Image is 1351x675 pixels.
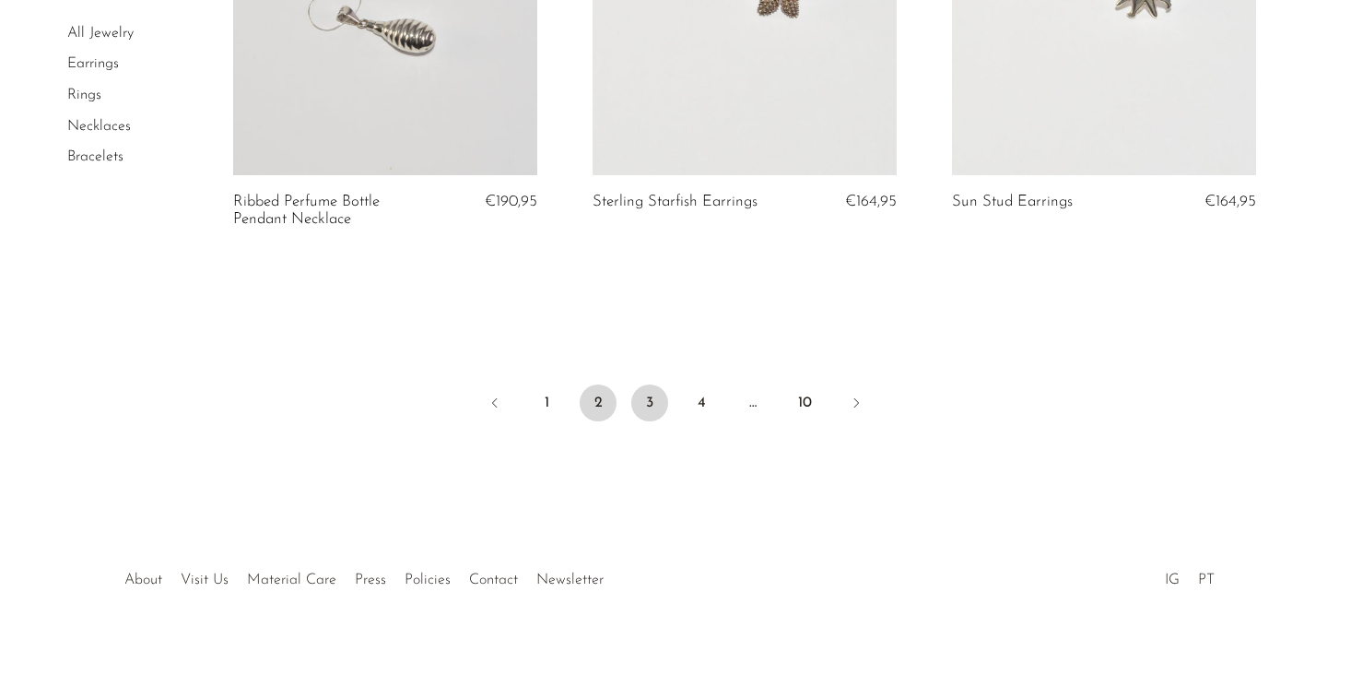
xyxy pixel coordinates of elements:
a: Bracelets [67,149,123,164]
ul: Quick links [115,558,613,593]
a: Visit Us [181,573,229,587]
a: Next [838,385,875,425]
a: Previous [476,385,513,425]
a: Material Care [247,573,336,587]
span: 2 [580,385,617,421]
a: About [124,573,162,587]
a: 10 [786,385,823,421]
a: Ribbed Perfume Bottle Pendant Necklace [233,194,435,228]
a: 4 [683,385,720,421]
span: €190,95 [485,194,537,209]
span: €164,95 [845,194,897,209]
a: Contact [469,573,518,587]
ul: Social Medias [1156,558,1224,593]
span: €164,95 [1204,194,1256,209]
a: 3 [631,385,668,421]
a: Necklaces [67,119,131,134]
a: Sun Stud Earrings [952,194,1073,210]
a: All Jewelry [67,26,134,41]
span: … [734,385,771,421]
a: Sterling Starfish Earrings [593,194,758,210]
a: IG [1165,573,1180,587]
a: Rings [67,88,101,102]
a: Press [355,573,386,587]
a: PT [1198,573,1215,587]
a: 1 [528,385,565,421]
a: Earrings [67,57,119,72]
a: Policies [405,573,451,587]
